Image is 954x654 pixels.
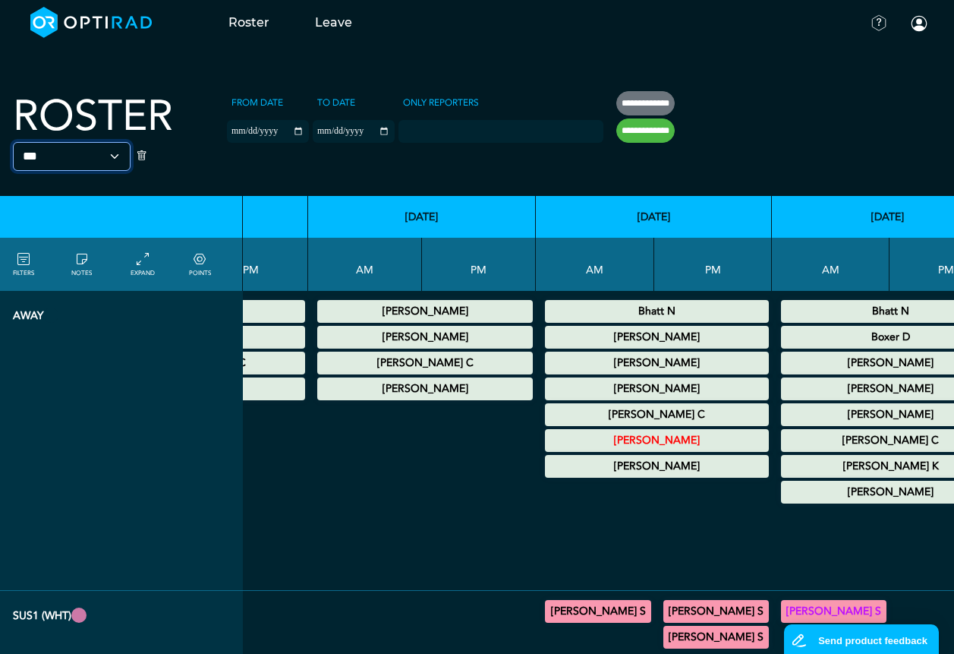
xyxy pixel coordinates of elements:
div: Annual Leave 00:00 - 23:59 [545,326,769,349]
div: Other Leave 00:00 - 23:59 [545,455,769,478]
summary: Bhatt N [547,302,767,321]
input: null [400,122,476,136]
summary: [PERSON_NAME] [547,380,767,398]
summary: [PERSON_NAME] [320,380,531,398]
th: PM [422,238,536,291]
label: From date [227,91,288,114]
th: PM [654,238,772,291]
div: Maternity Leave 00:00 - 23:59 [317,352,533,374]
summary: [PERSON_NAME] [547,431,767,450]
summary: [PERSON_NAME] [547,457,767,475]
th: AM [772,238,889,291]
div: BR Symptomatic Clinic 08:30 - 13:00 [545,600,651,623]
img: brand-opti-rad-logos-blue-and-white-d2f68631ba2948856bd03f2d395fb146ddc8fb01b4b6e9315ea85fa773367... [30,7,153,38]
div: Maternity Leave 00:00 - 23:59 [317,326,533,349]
summary: [PERSON_NAME] [320,328,531,346]
div: Annual Leave 00:00 - 23:59 [317,300,533,323]
a: show/hide notes [71,251,92,278]
summary: [PERSON_NAME] S [783,602,884,621]
a: FILTERS [13,251,34,278]
summary: [PERSON_NAME] S [547,602,649,621]
th: [DATE] [536,196,772,238]
div: Maternity Leave 00:00 - 23:59 [545,403,769,426]
summary: [PERSON_NAME] S [666,628,767,646]
summary: [PERSON_NAME] [547,354,767,372]
summary: [PERSON_NAME] S [666,602,767,621]
div: BR Symptomatic Clinic 08:30 - 13:00 [781,600,886,623]
div: Annual Leave 00:00 - 23:59 [545,429,769,452]
th: PM [194,238,308,291]
a: collapse/expand expected points [189,251,211,278]
th: [DATE] [308,196,536,238]
th: AM [536,238,654,291]
div: Annual Leave 00:00 - 23:59 [545,300,769,323]
div: General US 14:00 - 15:00 [663,600,769,623]
summary: [PERSON_NAME] [320,302,531,321]
summary: [PERSON_NAME] C [547,406,767,424]
div: Maternity Leave 00:00 - 23:59 [545,378,769,400]
a: collapse/expand entries [131,251,155,278]
summary: [PERSON_NAME] C [320,354,531,372]
div: Other Leave 00:00 - 23:59 [317,378,533,400]
label: To date [313,91,360,114]
label: Only Reporters [398,91,483,114]
summary: [PERSON_NAME] [547,328,767,346]
div: US Breast 15:00 - 16:00 [663,626,769,649]
div: Annual Leave 00:00 - 23:59 [545,352,769,374]
th: AM [308,238,422,291]
h2: Roster [13,91,173,142]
